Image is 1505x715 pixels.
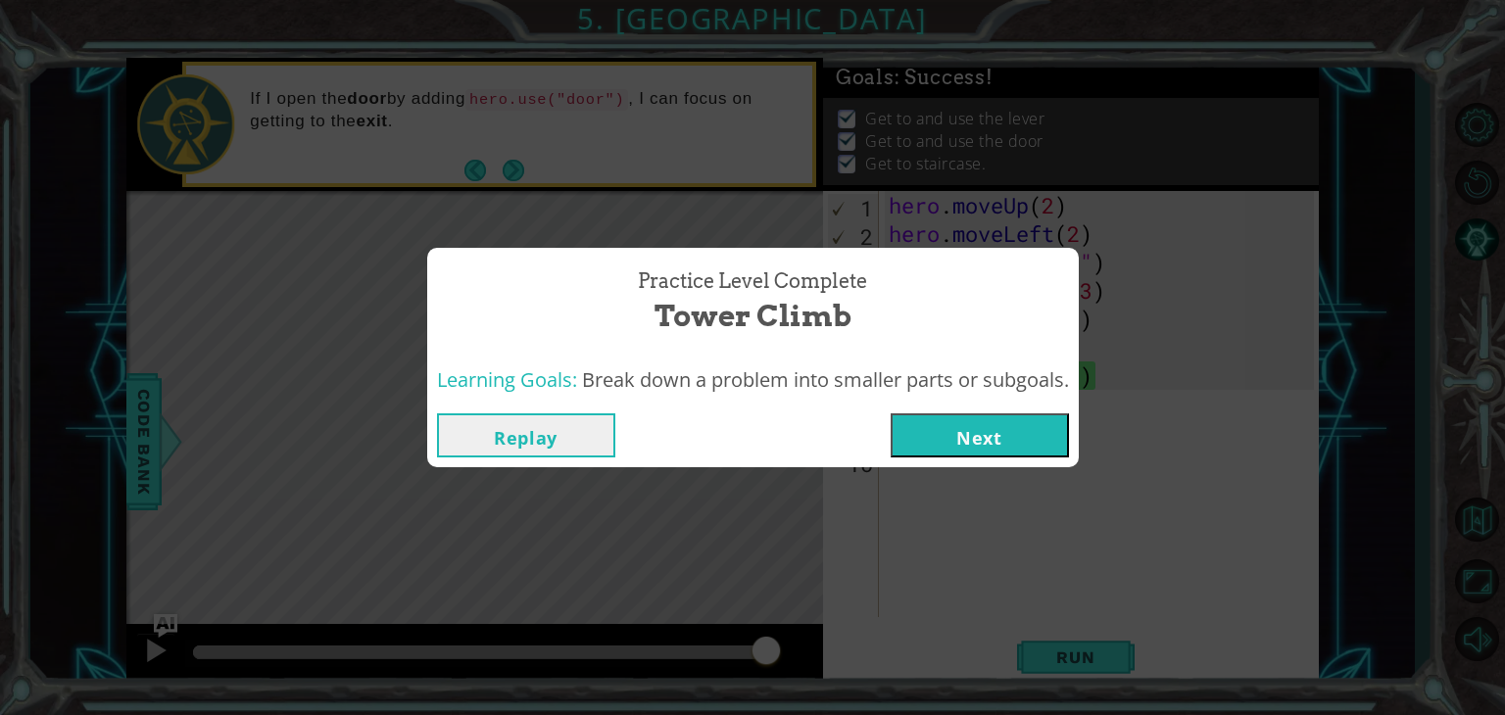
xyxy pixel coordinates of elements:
[582,366,1069,393] span: Break down a problem into smaller parts or subgoals.
[437,366,577,393] span: Learning Goals:
[655,295,851,337] span: Tower Climb
[638,267,867,296] span: Practice Level Complete
[891,413,1069,457] button: Next
[437,413,615,457] button: Replay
